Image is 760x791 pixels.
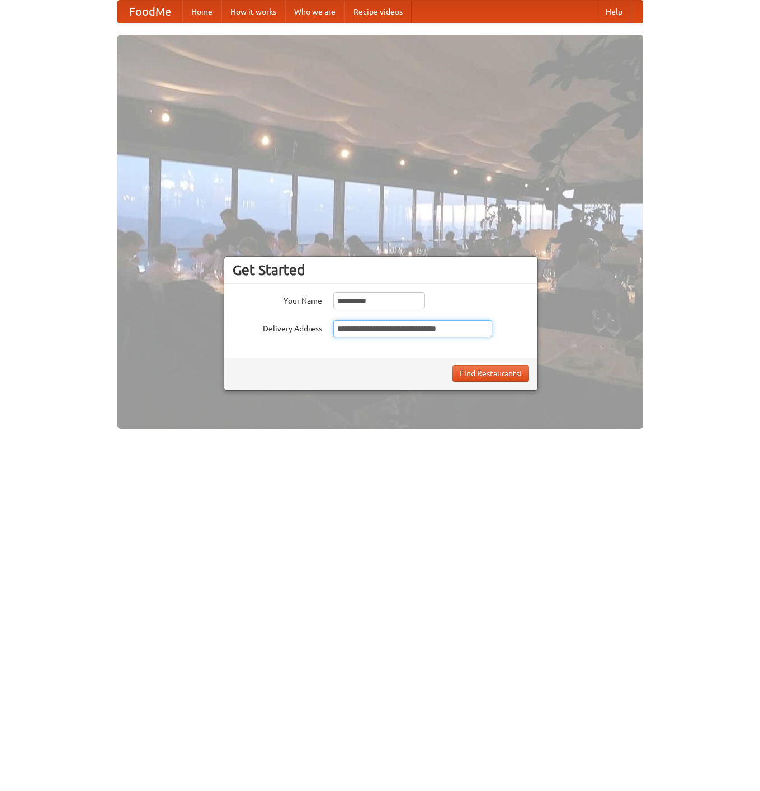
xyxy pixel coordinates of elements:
a: Recipe videos [344,1,412,23]
a: FoodMe [118,1,182,23]
a: Help [597,1,631,23]
a: Home [182,1,221,23]
a: Who we are [285,1,344,23]
label: Your Name [233,292,322,306]
a: How it works [221,1,285,23]
label: Delivery Address [233,320,322,334]
button: Find Restaurants! [452,365,529,382]
h3: Get Started [233,262,529,278]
